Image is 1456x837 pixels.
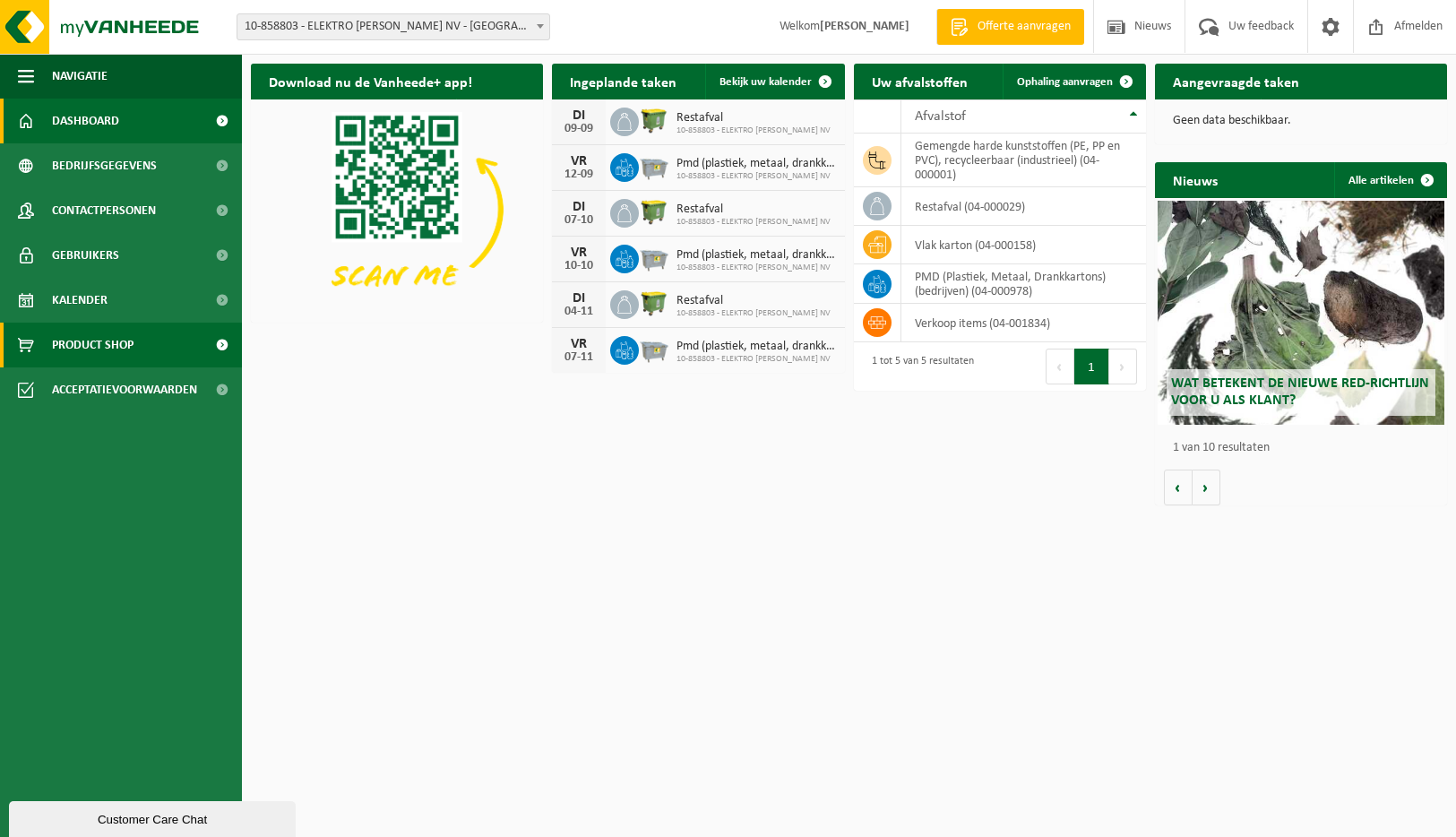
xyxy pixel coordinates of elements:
span: 10-858803 - ELEKTRO [PERSON_NAME] NV [676,308,831,319]
div: DI [561,108,597,123]
div: 12-09 [561,168,597,181]
div: VR [561,154,597,168]
img: WB-1100-HPE-GN-50 [639,288,669,318]
a: Ophaling aanvragen [1003,64,1144,99]
button: Next [1109,349,1137,384]
div: VR [561,246,597,260]
span: Offerte aanvragen [973,18,1075,36]
td: vlak karton (04-000158) [901,226,1146,264]
span: 10-858803 - ELEKTRO [PERSON_NAME] NV [676,125,831,136]
span: Ophaling aanvragen [1017,76,1113,88]
img: WB-2500-GAL-GY-01 [639,242,669,272]
span: 10-858803 - ELEKTRO KAMIEL SMET NV - SINT-NIKLAAS [237,14,549,39]
div: DI [561,291,597,306]
span: Pmd (plastiek, metaal, drankkartons) (bedrijven) [676,340,835,354]
span: Dashboard [52,99,119,143]
td: gemengde harde kunststoffen (PE, PP en PVC), recycleerbaar (industrieel) (04-000001) [901,134,1146,187]
span: Pmd (plastiek, metaal, drankkartons) (bedrijven) [676,248,835,263]
a: Wat betekent de nieuwe RED-richtlijn voor u als klant? [1158,201,1444,425]
div: 10-10 [561,260,597,272]
span: 10-858803 - ELEKTRO [PERSON_NAME] NV [676,263,835,273]
div: DI [561,200,597,214]
div: 04-11 [561,306,597,318]
td: restafval (04-000029) [901,187,1146,226]
span: Wat betekent de nieuwe RED-richtlijn voor u als klant? [1171,376,1429,408]
h2: Aangevraagde taken [1155,64,1317,99]
a: Offerte aanvragen [936,9,1084,45]
h2: Download nu de Vanheede+ app! [251,64,490,99]
p: Geen data beschikbaar. [1173,115,1429,127]
span: Bedrijfsgegevens [52,143,157,188]
h2: Ingeplande taken [552,64,694,99]
p: 1 van 10 resultaten [1173,442,1438,454]
span: Product Shop [52,323,134,367]
div: 07-11 [561,351,597,364]
div: 1 tot 5 van 5 resultaten [863,347,974,386]
img: WB-2500-GAL-GY-01 [639,333,669,364]
strong: [PERSON_NAME] [820,20,909,33]
span: 10-858803 - ELEKTRO [PERSON_NAME] NV [676,354,835,365]
span: Restafval [676,111,831,125]
span: 10-858803 - ELEKTRO KAMIEL SMET NV - SINT-NIKLAAS [237,13,550,40]
span: Restafval [676,294,831,308]
img: Download de VHEPlus App [251,99,543,319]
span: Restafval [676,203,831,217]
a: Bekijk uw kalender [705,64,843,99]
iframe: chat widget [9,798,299,837]
span: Pmd (plastiek, metaal, drankkartons) (bedrijven) [676,157,835,171]
img: WB-2500-GAL-GY-01 [639,151,669,181]
td: PMD (Plastiek, Metaal, Drankkartons) (bedrijven) (04-000978) [901,264,1146,304]
img: WB-1100-HPE-GN-50 [639,196,669,227]
span: Contactpersonen [52,188,156,233]
span: 10-858803 - ELEKTRO [PERSON_NAME] NV [676,217,831,228]
div: 07-10 [561,214,597,227]
span: Acceptatievoorwaarden [52,367,197,412]
div: VR [561,337,597,351]
h2: Nieuws [1155,162,1236,197]
span: Navigatie [52,54,108,99]
button: Volgende [1193,470,1220,505]
button: 1 [1074,349,1109,384]
img: WB-1100-HPE-GN-50 [639,105,669,135]
div: 09-09 [561,123,597,135]
h2: Uw afvalstoffen [854,64,986,99]
span: Gebruikers [52,233,119,278]
span: Afvalstof [915,109,966,124]
a: Alle artikelen [1334,162,1445,198]
span: Bekijk uw kalender [719,76,812,88]
button: Previous [1046,349,1074,384]
button: Vorige [1164,470,1193,505]
span: Kalender [52,278,108,323]
span: 10-858803 - ELEKTRO [PERSON_NAME] NV [676,171,835,182]
td: verkoop items (04-001834) [901,304,1146,342]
